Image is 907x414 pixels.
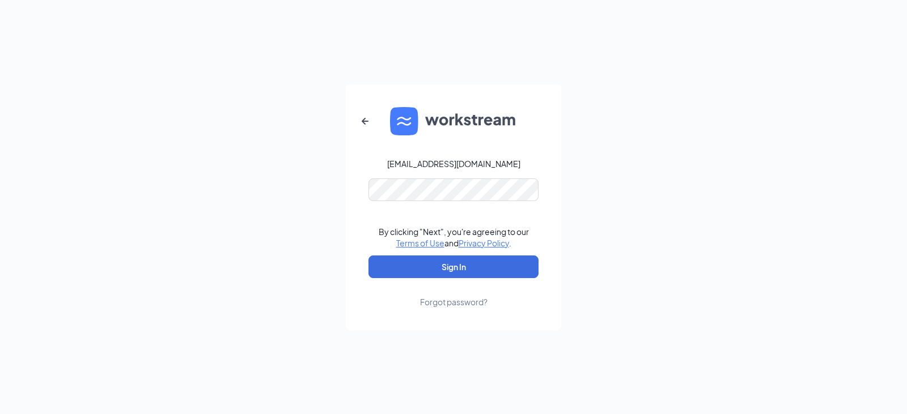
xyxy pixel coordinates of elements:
[358,114,372,128] svg: ArrowLeftNew
[387,158,520,169] div: [EMAIL_ADDRESS][DOMAIN_NAME]
[390,107,517,135] img: WS logo and Workstream text
[420,296,488,308] div: Forgot password?
[351,108,379,135] button: ArrowLeftNew
[420,278,488,308] a: Forgot password?
[368,255,539,278] button: Sign In
[396,238,444,248] a: Terms of Use
[379,226,529,249] div: By clicking "Next", you're agreeing to our and .
[459,238,509,248] a: Privacy Policy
